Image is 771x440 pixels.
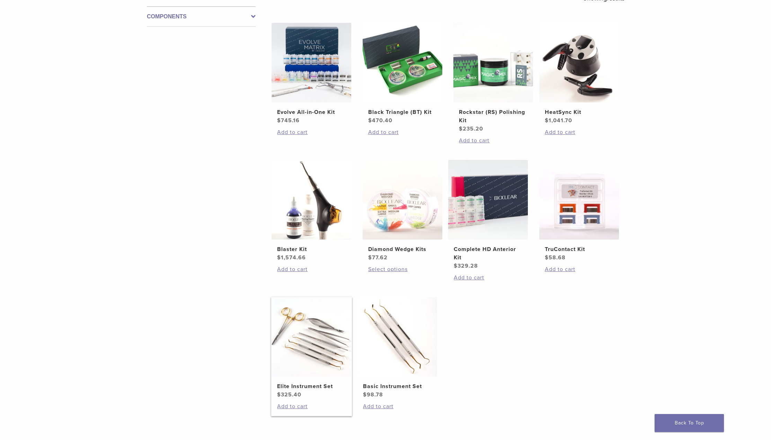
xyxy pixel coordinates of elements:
img: Blaster Kit [272,160,351,240]
img: Basic Instrument Set [357,297,437,377]
h2: TruContact Kit [545,245,613,253]
a: TruContact KitTruContact Kit $58.68 [539,160,620,262]
h2: Elite Instrument Set [277,382,346,390]
a: Blaster KitBlaster Kit $1,574.66 [271,160,352,262]
label: Components [147,12,256,21]
span: $ [277,117,281,124]
bdi: 98.78 [363,391,383,398]
a: Basic Instrument SetBasic Instrument Set $98.78 [357,297,438,399]
h2: HeatSync Kit [545,108,613,116]
bdi: 329.28 [454,262,478,269]
bdi: 470.40 [368,117,392,124]
img: Rockstar (RS) Polishing Kit [453,23,533,102]
bdi: 58.68 [545,254,566,261]
h2: Evolve All-in-One Kit [277,108,346,116]
img: TruContact Kit [539,160,619,240]
img: Complete HD Anterior Kit [448,160,528,240]
img: HeatSync Kit [539,23,619,102]
a: Add to cart: “Elite Instrument Set” [277,402,346,411]
span: $ [277,391,281,398]
h2: Blaster Kit [277,245,346,253]
a: Add to cart: “HeatSync Kit” [545,128,613,136]
bdi: 325.40 [277,391,301,398]
h2: Diamond Wedge Kits [368,245,437,253]
span: $ [368,254,372,261]
h2: Complete HD Anterior Kit [454,245,522,262]
a: Rockstar (RS) Polishing KitRockstar (RS) Polishing Kit $235.20 [453,23,534,133]
a: Add to cart: “Rockstar (RS) Polishing Kit” [459,136,528,145]
span: $ [368,117,372,124]
a: Black Triangle (BT) KitBlack Triangle (BT) Kit $470.40 [362,23,443,125]
bdi: 77.62 [368,254,388,261]
img: Evolve All-in-One Kit [272,23,351,102]
bdi: 1,574.66 [277,254,306,261]
a: Add to cart: “Complete HD Anterior Kit” [454,273,522,282]
img: Elite Instrument Set [272,297,351,377]
a: HeatSync KitHeatSync Kit $1,041.70 [539,23,620,125]
h2: Black Triangle (BT) Kit [368,108,437,116]
bdi: 1,041.70 [545,117,572,124]
a: Add to cart: “Basic Instrument Set” [363,402,432,411]
img: Black Triangle (BT) Kit [363,23,442,102]
a: Add to cart: “TruContact Kit” [545,265,613,273]
span: $ [277,254,281,261]
span: $ [363,391,367,398]
a: Add to cart: “Evolve All-in-One Kit” [277,128,346,136]
span: $ [459,125,463,132]
a: Select options for “Diamond Wedge Kits” [368,265,437,273]
bdi: 235.20 [459,125,483,132]
h2: Basic Instrument Set [363,382,432,390]
a: Evolve All-in-One KitEvolve All-in-One Kit $745.16 [271,23,352,125]
a: Diamond Wedge KitsDiamond Wedge Kits $77.62 [362,160,443,262]
span: $ [545,254,549,261]
span: $ [454,262,458,269]
a: Back To Top [655,414,724,432]
a: Add to cart: “Black Triangle (BT) Kit” [368,128,437,136]
h2: Rockstar (RS) Polishing Kit [459,108,528,125]
a: Elite Instrument SetElite Instrument Set $325.40 [271,297,352,399]
img: Diamond Wedge Kits [363,160,442,240]
a: Complete HD Anterior KitComplete HD Anterior Kit $329.28 [448,160,529,270]
span: $ [545,117,549,124]
a: Add to cart: “Blaster Kit” [277,265,346,273]
bdi: 745.16 [277,117,300,124]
